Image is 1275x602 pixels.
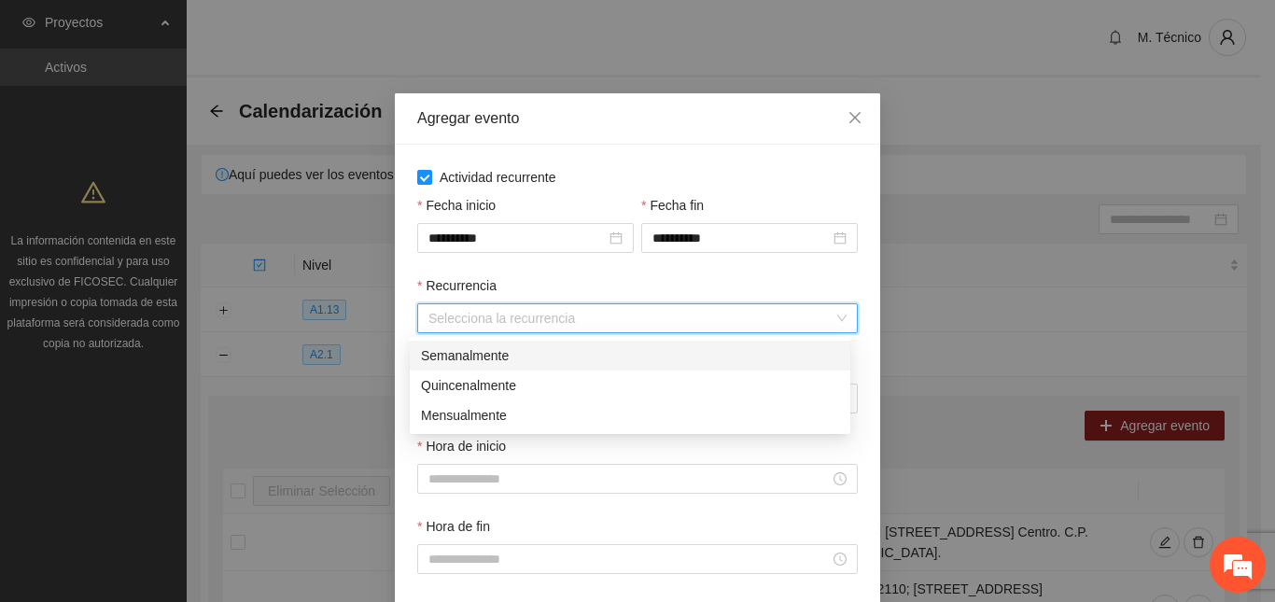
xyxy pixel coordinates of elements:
textarea: Escriba su mensaje y pulse “Intro” [9,402,356,468]
div: Quincenalmente [410,371,850,400]
input: Hora de inicio [428,469,830,489]
div: Mensualmente [410,400,850,430]
label: Hora de inicio [417,436,506,456]
div: Chatee con nosotros ahora [97,95,314,119]
span: Actividad recurrente [432,167,564,188]
div: Quincenalmente [421,375,839,396]
span: close [848,110,862,125]
label: Recurrencia [417,275,497,296]
div: Mensualmente [421,405,839,426]
button: Close [830,93,880,144]
input: Fecha inicio [428,228,606,248]
label: Hora de fin [417,516,490,537]
div: Agregar evento [417,108,858,129]
div: Minimizar ventana de chat en vivo [306,9,351,54]
label: Fecha inicio [417,195,496,216]
label: Fecha fin [641,195,704,216]
span: Estamos en línea. [108,195,258,384]
input: Hora de fin [428,549,830,569]
div: Semanalmente [421,345,839,366]
input: Fecha fin [652,228,830,248]
div: Semanalmente [410,341,850,371]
